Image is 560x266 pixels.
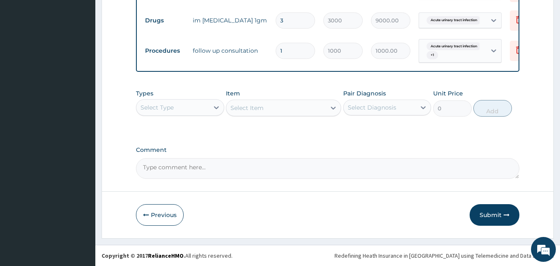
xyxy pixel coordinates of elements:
[226,89,240,98] label: Item
[427,51,438,59] span: + 1
[473,100,512,117] button: Add
[335,251,554,260] div: Redefining Heath Insurance in [GEOGRAPHIC_DATA] using Telemedicine and Data Science!
[102,252,185,259] strong: Copyright © 2017 .
[43,46,139,57] div: Chat with us now
[427,42,481,51] span: Acute urinary tract infection
[136,146,520,154] label: Comment
[15,41,34,62] img: d_794563401_company_1708531726252_794563401
[189,42,272,59] td: follow up consultation
[136,90,153,97] label: Types
[136,204,184,226] button: Previous
[343,89,386,98] label: Pair Diagnosis
[141,103,174,112] div: Select Type
[136,4,156,24] div: Minimize live chat window
[141,13,189,28] td: Drugs
[348,103,396,112] div: Select Diagnosis
[95,245,560,266] footer: All rights reserved.
[470,204,519,226] button: Submit
[48,80,114,164] span: We're online!
[148,252,184,259] a: RelianceHMO
[189,12,272,29] td: im [MEDICAL_DATA] 1gm
[141,43,189,59] td: Procedures
[427,16,481,24] span: Acute urinary tract infection
[433,89,463,98] label: Unit Price
[4,178,158,207] textarea: Type your message and hit 'Enter'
